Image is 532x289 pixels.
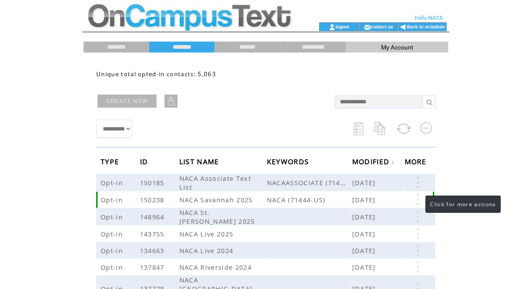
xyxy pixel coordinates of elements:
span: MODIFIED [352,155,392,171]
span: MORE [405,155,429,171]
span: Opt-in [101,212,125,221]
span: My Account [381,44,413,51]
span: NACA Savannah 2025 [179,195,255,204]
span: Opt-in [101,263,125,271]
img: upload.png [167,97,175,106]
span: NACAASSOCIATE (71444-US) [267,178,352,187]
span: LIST NAME [179,155,221,171]
span: TYPE [101,155,121,171]
a: TYPE [101,159,121,164]
span: Opt-in [101,229,125,238]
span: Hello NACA [415,15,443,21]
a: ID [140,159,150,164]
img: contact_us_icon.gif [364,24,371,31]
span: Opt-in [101,195,125,204]
span: NACA St. [PERSON_NAME] 2025 [179,208,257,226]
span: 150185 [140,178,167,187]
img: account_icon.gif [329,24,336,31]
span: Unique total opted-in contacts: 5,063 [96,70,216,78]
a: Back to octadmin [407,24,445,30]
span: Opt-in [101,246,125,255]
span: 148964 [140,212,167,221]
span: 137847 [140,263,167,271]
span: ID [140,155,150,171]
a: MODIFIED↓ [352,159,395,164]
span: 150238 [140,195,167,204]
span: NACA (71444-US) [267,195,352,204]
img: backArrow.gif [400,24,406,31]
span: [DATE] [352,229,378,238]
span: KEYWORDS [267,155,311,171]
a: LIST NAME [179,159,221,164]
a: logout [336,24,349,29]
span: [DATE] [352,246,378,255]
span: Opt-in [101,178,125,187]
span: NACA Associate Text List [179,174,251,191]
span: NACA Live 2025 [179,229,236,238]
a: KEYWORDS [267,159,311,164]
span: [DATE] [352,178,378,187]
a: contact us [371,24,394,29]
a: CREATE NEW [98,95,157,108]
span: 143755 [140,229,167,238]
span: [DATE] [352,212,378,221]
span: 134663 [140,246,167,255]
span: Click for more actions [430,201,496,208]
span: NACA Riverside 2024 [179,263,254,271]
span: NACA Live 2024 [179,246,236,255]
span: [DATE] [352,263,378,271]
span: [DATE] [352,195,378,204]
